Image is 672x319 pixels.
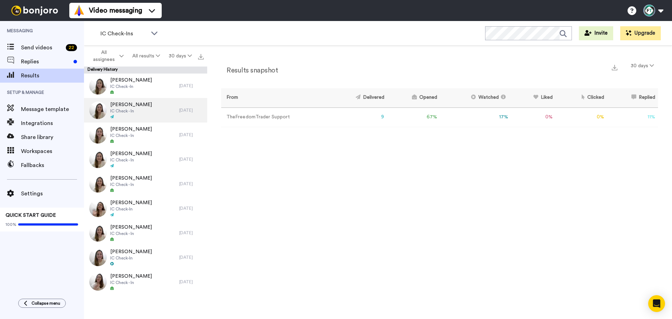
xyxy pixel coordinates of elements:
button: All assignees [85,46,128,66]
span: IC Check - In [110,108,152,114]
div: [DATE] [179,206,204,211]
span: [PERSON_NAME] [110,101,152,108]
a: [PERSON_NAME]IC Check - In[DATE] [84,147,207,172]
span: Settings [21,189,84,198]
span: IC Check-In [110,206,152,212]
span: IC Check - In [110,133,152,138]
td: 0 % [555,108,607,127]
img: 1f8663af-f91c-42b5-8a47-af8bb18f23b8-thumb.jpg [89,151,107,168]
span: Workspaces [21,147,84,155]
img: 2892b56c-d96e-499a-82fb-12fcafe730a5-thumb.jpg [89,200,107,217]
td: 0 % [511,108,555,127]
a: [PERSON_NAME]IC Check-In[DATE] [84,245,207,270]
div: [DATE] [179,255,204,260]
span: [PERSON_NAME] [110,248,152,255]
td: 67 % [387,108,440,127]
span: IC Check-In [110,255,152,261]
a: [PERSON_NAME]IC Check-In[DATE] [84,196,207,221]
th: Liked [511,88,555,108]
a: [PERSON_NAME]IC Check - In[DATE] [84,221,207,245]
th: Opened [387,88,440,108]
span: Fallbacks [21,161,84,169]
span: IC Check - In [110,231,152,236]
img: a8a43c68-ad22-4d6e-b8b1-da1e92d16b41-thumb.jpg [89,126,107,144]
div: [DATE] [179,279,204,285]
th: Replied [607,88,658,108]
span: Message template [21,105,84,113]
button: Export all results that match these filters now. [196,51,206,61]
span: Share library [21,133,84,141]
span: [PERSON_NAME] [110,175,152,182]
a: [PERSON_NAME]IC Check - In[DATE] [84,172,207,196]
button: Invite [579,26,613,40]
a: [PERSON_NAME]IC Check - In[DATE] [84,98,207,123]
td: 17 % [440,108,511,127]
th: Clicked [555,88,607,108]
div: [DATE] [179,157,204,162]
div: [DATE] [179,83,204,89]
div: Delivery History [84,67,207,74]
div: [DATE] [179,132,204,138]
span: IC Check -In [110,84,152,89]
div: [DATE] [179,181,204,187]
img: bj-logo-header-white.svg [8,6,61,15]
span: Replies [21,57,71,66]
img: 663e52e8-f565-45a3-8e7f-abb54c1a3c69-thumb.jpg [89,273,107,291]
div: [DATE] [179,108,204,113]
div: [DATE] [179,230,204,236]
span: [PERSON_NAME] [110,150,152,157]
span: Collapse menu [31,300,60,306]
th: From [221,88,329,108]
button: 30 days [626,60,658,72]
img: 581ae745-fba4-4053-845b-9e2b63fbddc5-thumb.jpg [89,224,107,242]
span: 100% [6,222,16,227]
img: export.svg [612,65,617,70]
button: Collapse menu [18,299,66,308]
th: Delivered [329,88,387,108]
a: [PERSON_NAME]IC Check - In[DATE] [84,270,207,294]
img: 443baf7e-df17-4094-851c-451d28356469-thumb.jpg [89,175,107,193]
img: b1400415-7ac9-4f05-a17e-9f9d1a83215a-thumb.jpg [89,102,107,119]
div: Open Intercom Messenger [648,295,665,312]
a: [PERSON_NAME]IC Check -In[DATE] [84,74,207,98]
td: TheFreedomTrader Support [221,108,329,127]
button: Upgrade [620,26,661,40]
span: IC Check - In [110,280,152,285]
span: Send videos [21,43,63,52]
span: Results [21,71,84,80]
span: Video messaging [89,6,142,15]
span: All assignees [90,49,118,63]
button: Export a summary of each team member’s results that match this filter now. [610,62,619,72]
span: IC Check-Ins [100,29,147,38]
div: 22 [66,44,77,51]
a: [PERSON_NAME]IC Check - In[DATE] [84,123,207,147]
span: IC Check - In [110,182,152,187]
span: Integrations [21,119,84,127]
img: vm-color.svg [73,5,85,16]
button: All results [128,50,164,62]
th: Watched [440,88,511,108]
span: [PERSON_NAME] [110,224,152,231]
span: [PERSON_NAME] [110,199,152,206]
td: 9 [329,108,387,127]
img: export.svg [198,54,204,60]
img: 4415e034-ed35-4e62-95ed-ed8317ed589d-thumb.jpg [89,249,107,266]
span: QUICK START GUIDE [6,213,56,218]
span: [PERSON_NAME] [110,273,152,280]
h2: Results snapshot [221,67,278,74]
button: 30 days [164,50,196,62]
span: [PERSON_NAME] [110,126,152,133]
td: 11 % [607,108,658,127]
img: bb67cb27-31b5-4fe2-8294-096965c2d4d4-thumb.jpg [89,77,107,95]
span: IC Check - In [110,157,152,163]
span: [PERSON_NAME] [110,77,152,84]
